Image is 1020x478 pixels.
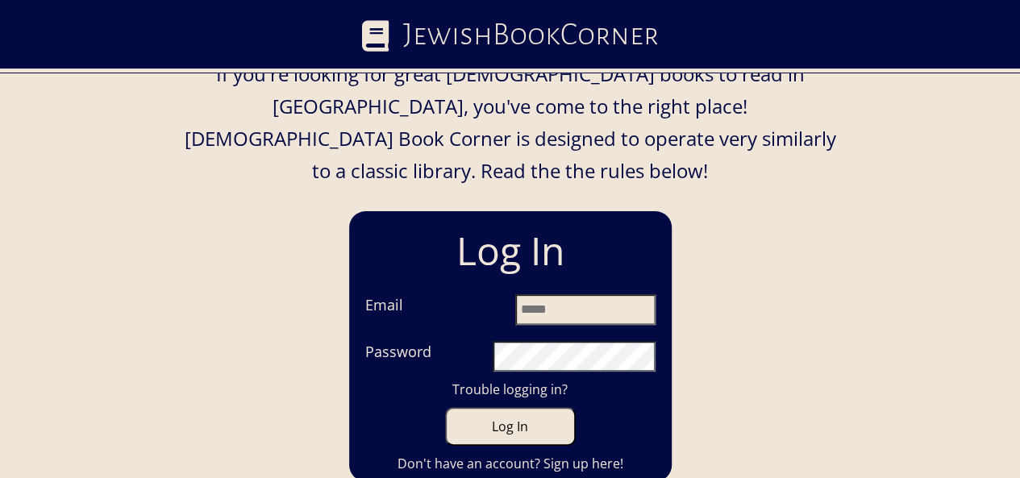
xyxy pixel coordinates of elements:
a: Don't have an account? Sign up here! [357,454,664,473]
label: Email [365,294,403,318]
p: If you're looking for great [DEMOGRAPHIC_DATA] books to read in [GEOGRAPHIC_DATA], you've come to... [184,58,837,187]
a: Trouble logging in? [357,380,664,399]
label: Password [365,341,431,365]
a: JewishBookCorner [362,10,659,59]
button: Log In [445,407,576,446]
h1: Log In [357,219,664,282]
